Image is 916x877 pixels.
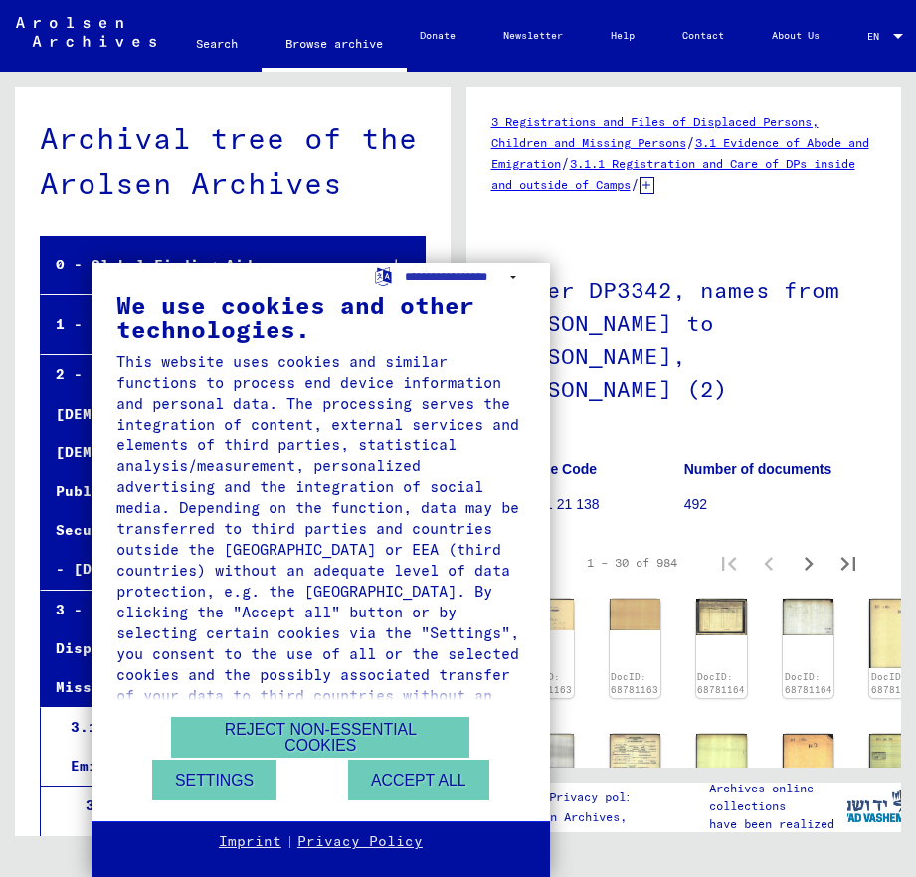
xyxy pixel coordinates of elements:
div: This website uses cookies and similar functions to process end device information and personal da... [116,351,525,727]
a: Imprint [219,832,281,852]
button: Accept all [348,760,488,800]
button: Settings [152,760,276,800]
button: Reject non-essential cookies [171,717,469,758]
div: We use cookies and other technologies. [116,293,525,341]
a: Privacy Policy [297,832,423,852]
